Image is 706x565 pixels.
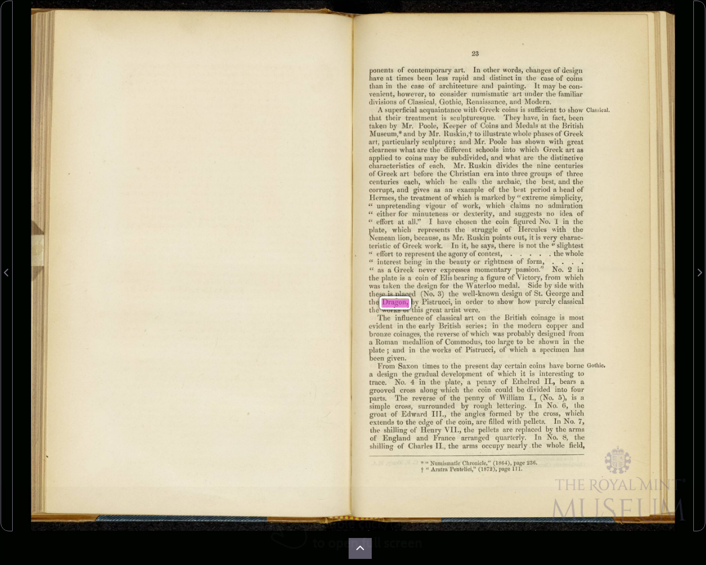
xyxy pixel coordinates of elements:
[520,106,523,112] span: is
[369,90,392,98] span: venient,
[390,123,395,129] span: by
[369,226,406,234] span: plate,
[499,186,506,192] span: the
[483,129,507,137] span: illustrate
[440,81,473,89] span: architecture
[562,121,580,129] span: British
[448,252,478,259] span: agony
[491,153,508,161] span: and
[565,273,593,281] span: which
[480,121,496,129] span: Coins
[510,98,518,104] span: and
[469,250,474,256] span: of
[552,225,575,233] span: with
[475,266,508,274] span: momentary
[542,114,547,120] span: in
[369,170,373,176] span: of
[398,219,402,225] span: at
[429,130,441,137] span: Mr.
[547,211,552,217] span: no
[586,106,607,113] span: Classical.
[527,258,558,265] span: form,
[484,171,491,177] span: era
[560,234,580,240] span: charac—
[513,129,540,137] span: whole
[408,98,432,106] span: Classical,
[424,156,437,163] span: may
[543,84,553,90] span: may
[1,1,13,531] button: Previous Page
[552,265,564,273] span: No.
[519,242,522,247] span: is
[437,217,461,225] span: have
[574,218,581,224] span: the
[523,114,558,122] span: have,
[568,106,580,113] span: show
[426,202,444,211] span: vigour
[539,217,551,225] span: No.
[550,194,579,202] span: simplicity,
[557,242,581,250] span: slightest
[557,74,561,81] span: of
[411,194,439,202] span: treatment
[513,185,535,193] span: best
[398,194,405,200] span: the
[577,266,582,272] span: in
[404,130,421,137] span: and
[472,49,478,57] span: 23
[442,115,445,120] span: is
[482,82,490,88] span: and
[536,204,541,209] span: no
[482,218,489,224] span: the
[399,98,404,104] span: of
[481,243,511,251] span: says,
[451,241,457,249] span: In
[464,210,491,218] span: dexterity,
[476,145,510,153] span: schools
[502,105,527,113] span: coins
[543,235,561,243] span: very
[416,274,436,281] span: coin
[453,194,481,201] span: which
[496,217,516,225] span: coin
[577,186,581,192] span: of
[538,154,545,160] span: the
[693,1,705,531] button: Next Page
[370,258,372,263] span: “
[388,268,390,273] span: a
[445,188,450,193] span: an
[431,274,436,280] span: of
[369,274,376,280] span: the
[569,83,589,91] span: con-
[559,89,580,98] span: familiar
[369,114,378,120] span: that
[405,250,432,259] span: represent
[539,242,547,248] span: the
[480,105,496,113] span: Greek
[530,172,562,179] span: groups
[559,83,564,89] span: be
[503,145,524,153] span: into
[454,67,462,73] span: art.
[514,234,541,242] span: out,
[468,161,518,169] span: Ruskin
[499,241,529,249] span: there
[430,162,456,169] span: each.
[370,131,397,137] span: Museum,ale
[422,138,502,146] span: sculpture;
[460,138,468,144] span: and
[445,145,469,153] span: different
[452,211,457,217] span: or
[569,114,580,120] span: been
[394,265,410,273] span: Greek
[382,274,408,282] span: plate
[554,67,558,73] span: of
[370,82,393,90] span: than
[541,76,551,82] span: case
[397,74,422,82] span: times
[369,121,397,129] span: taken
[408,67,448,76] span: contemporary
[566,147,572,153] span: art
[398,234,428,242] span: lion,
[377,217,411,225] span: effort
